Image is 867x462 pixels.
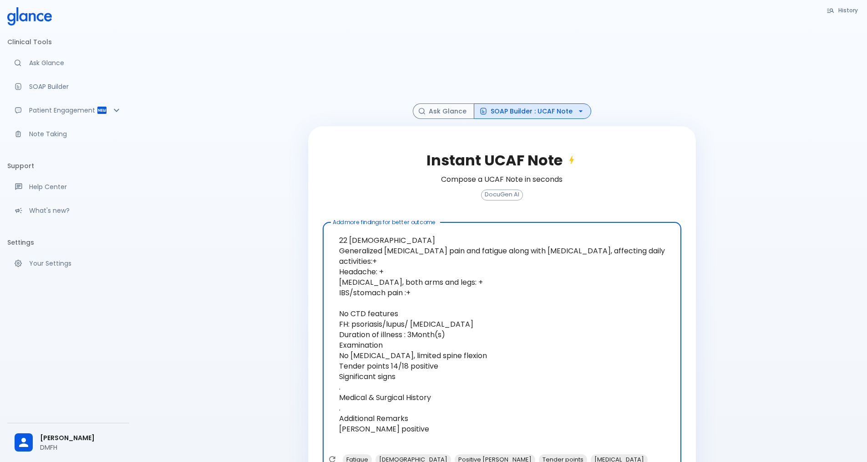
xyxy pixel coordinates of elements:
h6: Compose a UCAF Note in seconds [441,173,563,186]
p: Patient Engagement [29,106,96,115]
a: Get help from our support team [7,177,129,197]
button: History [822,4,863,17]
p: Ask Glance [29,58,122,67]
button: SOAP Builder : UCAF Note [474,103,591,119]
a: Moramiz: Find ICD10AM codes instantly [7,53,129,73]
a: Advanced note-taking [7,124,129,144]
div: Patient Reports & Referrals [7,100,129,120]
h2: Instant UCAF Note [426,152,577,169]
li: Support [7,155,129,177]
a: Docugen: Compose a clinical documentation in seconds [7,77,129,97]
li: Settings [7,231,129,253]
span: DocuGen AI [482,191,522,198]
span: [PERSON_NAME] [40,433,122,443]
p: Help Center [29,182,122,191]
label: Add more findings for better outcome [333,218,436,226]
div: Recent updates and feature releases [7,200,129,221]
li: Clinical Tools [7,31,129,53]
p: Note Taking [29,129,122,139]
p: SOAP Builder [29,82,122,91]
div: [PERSON_NAME]DMFH [7,427,129,458]
p: DMFH [40,443,122,452]
button: Ask Glance [413,103,474,119]
p: What's new? [29,206,122,215]
textarea: 22 [DEMOGRAPHIC_DATA] Generalized [MEDICAL_DATA] pain and fatigue along with [MEDICAL_DATA], affe... [329,226,675,454]
a: Manage your settings [7,253,129,273]
p: Your Settings [29,259,122,268]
